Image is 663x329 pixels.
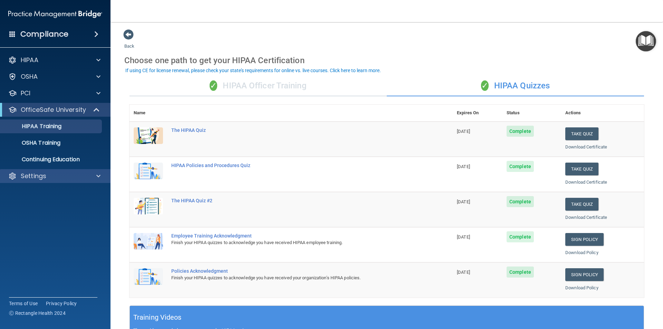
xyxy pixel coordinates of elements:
div: HIPAA Officer Training [129,76,387,96]
th: Actions [561,105,644,122]
div: Finish your HIPAA quizzes to acknowledge you have received HIPAA employee training. [171,239,418,247]
h4: Compliance [20,29,68,39]
span: Complete [507,161,534,172]
span: [DATE] [457,199,470,204]
img: PMB logo [8,7,102,21]
div: The HIPAA Quiz [171,127,418,133]
span: Complete [507,231,534,242]
div: Employee Training Acknowledgment [171,233,418,239]
h5: Training Videos [133,311,182,323]
p: OSHA [21,72,38,81]
a: OfficeSafe University [8,106,100,114]
a: Download Certificate [565,180,607,185]
a: HIPAA [8,56,100,64]
span: [DATE] [457,129,470,134]
span: Ⓒ Rectangle Health 2024 [9,310,66,317]
span: Complete [507,196,534,207]
div: Policies Acknowledgment [171,268,418,274]
button: Open Resource Center [636,31,656,51]
p: HIPAA Training [4,123,61,130]
button: Take Quiz [565,198,598,211]
a: OSHA [8,72,100,81]
button: If using CE for license renewal, please check your state's requirements for online vs. live cours... [124,67,382,74]
a: PCI [8,89,100,97]
button: Take Quiz [565,127,598,140]
p: Continuing Education [4,156,99,163]
span: Complete [507,126,534,137]
div: Choose one path to get your HIPAA Certification [124,50,649,70]
span: [DATE] [457,234,470,240]
a: Privacy Policy [46,300,77,307]
div: Finish your HIPAA quizzes to acknowledge you have received your organization’s HIPAA policies. [171,274,418,282]
a: Sign Policy [565,233,604,246]
p: HIPAA [21,56,38,64]
p: PCI [21,89,30,97]
p: Settings [21,172,46,180]
th: Expires On [453,105,502,122]
p: OfficeSafe University [21,106,86,114]
div: HIPAA Quizzes [387,76,644,96]
span: ✓ [210,80,217,91]
button: Take Quiz [565,163,598,175]
a: Download Certificate [565,215,607,220]
div: If using CE for license renewal, please check your state's requirements for online vs. live cours... [125,68,381,73]
a: Download Policy [565,285,598,290]
span: [DATE] [457,270,470,275]
span: Complete [507,267,534,278]
div: HIPAA Policies and Procedures Quiz [171,163,418,168]
a: Sign Policy [565,268,604,281]
a: Download Policy [565,250,598,255]
a: Terms of Use [9,300,38,307]
p: OSHA Training [4,139,60,146]
div: The HIPAA Quiz #2 [171,198,418,203]
span: [DATE] [457,164,470,169]
a: Settings [8,172,100,180]
a: Download Certificate [565,144,607,149]
th: Status [502,105,561,122]
a: Back [124,35,134,49]
span: ✓ [481,80,489,91]
th: Name [129,105,167,122]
